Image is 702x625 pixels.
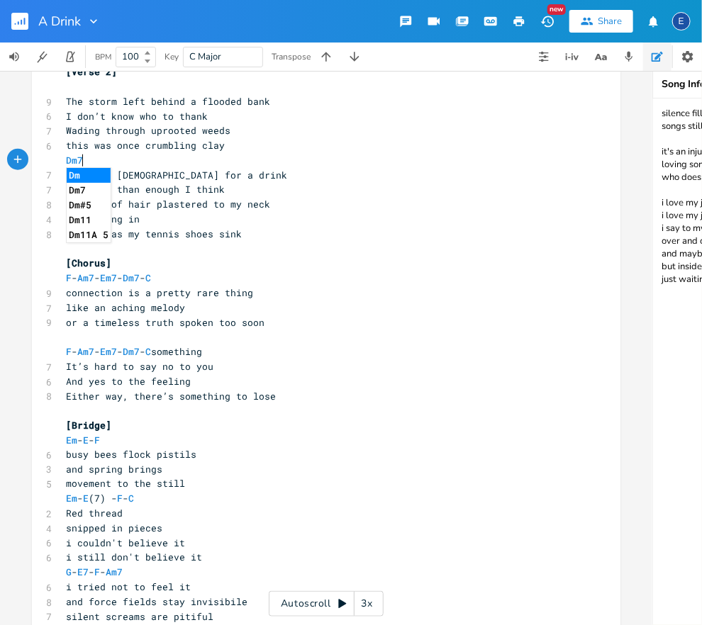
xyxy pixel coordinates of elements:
span: The storm left behind a flooded bank [66,95,270,108]
span: C [145,345,151,358]
span: i still don't believe it [66,551,202,564]
span: Am7 [106,566,123,579]
span: E [83,492,89,505]
div: 3x [355,591,380,616]
span: And yes to the feeling [66,375,191,388]
span: connection is a pretty rare thing [66,286,253,299]
span: I don’t know who to thank [66,110,208,123]
li: Dm [67,168,111,183]
span: - - - - [66,271,151,284]
div: Transpose [272,52,311,61]
span: or a timeless truth spoken too soon [66,316,264,329]
span: E [83,434,89,446]
span: C [145,271,151,284]
div: New [547,4,566,15]
span: Dm7 [66,154,83,167]
span: - - [66,434,100,446]
span: Em [66,492,77,505]
span: E7 [77,566,89,579]
span: [Chorus] [66,257,111,269]
span: snipped in pieces [66,522,162,535]
span: Strands of hair plastered to my neck [66,198,270,210]
div: Erin Nicole [672,12,691,30]
span: It’s hard to say no to you [66,360,213,373]
span: F [117,492,123,505]
span: Am7 [77,271,94,284]
span: Either way, there’s something to lose [66,390,276,402]
span: F [94,434,100,446]
span: C Major [189,50,221,63]
div: Autoscroll [269,591,384,616]
div: Share [598,15,622,28]
span: Em7 [100,345,117,358]
button: Share [569,10,633,33]
li: Dm#5 [67,198,111,213]
span: i tried not to feel it [66,581,191,594]
span: Am7 [77,345,94,358]
span: Red thread [66,507,123,520]
span: Wading through uprooted weeds [66,124,230,137]
span: - - - [66,566,123,579]
span: F [94,566,100,579]
span: and force fields stay invisibile [66,596,247,609]
span: Dm7 [123,271,140,284]
li: Dm11A 5 [67,227,111,242]
span: like an aching melody [66,301,185,314]
span: Dm7 [123,345,140,358]
div: Key [165,52,179,61]
span: Em7 [100,271,117,284]
span: Got more than enough I think [66,183,225,196]
span: this was once crumbling clay [66,139,225,152]
span: unmoved as my tennis shoes sink [66,227,242,240]
span: busy bees flock pistils [66,449,196,461]
li: Dm11 [67,213,111,227]
button: New [533,9,562,34]
div: BPM [95,53,111,61]
span: F [66,345,72,358]
span: - (7) - - [66,492,134,505]
button: E [672,5,691,38]
span: G [66,566,72,579]
span: and spring brings [66,463,162,476]
span: C [128,492,134,505]
span: A Drink [38,15,81,28]
span: I begged [DEMOGRAPHIC_DATA] for a drink [66,169,287,181]
span: i couldn't believe it [66,537,185,550]
span: F [66,271,72,284]
span: silent screams are pitiful [66,611,213,624]
li: Dm7 [67,183,111,198]
span: - - - - something [66,345,202,358]
span: movement to the still [66,478,185,490]
span: [Bridge] [66,419,111,432]
span: [Verse 2] [66,65,117,78]
span: Em [66,434,77,446]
